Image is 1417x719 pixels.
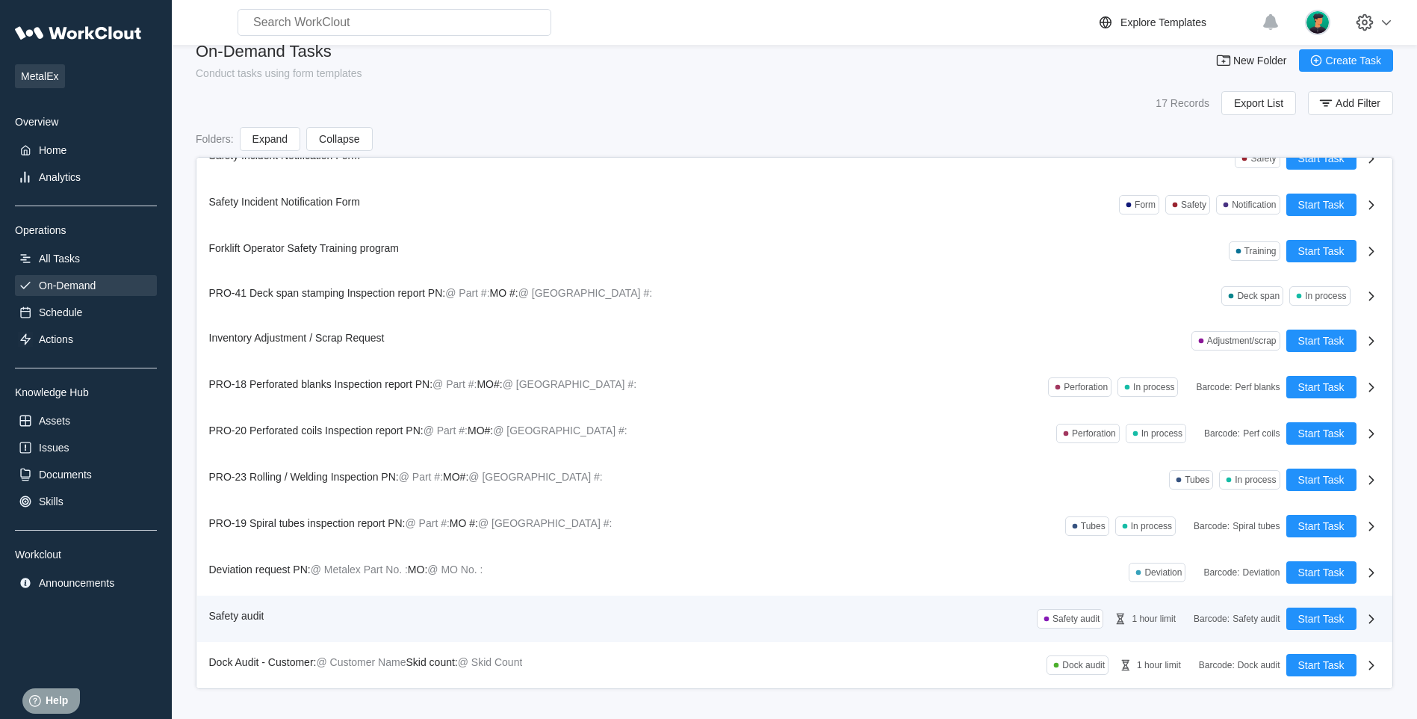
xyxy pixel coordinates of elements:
[399,471,443,483] mark: @ Part #:
[39,415,70,427] div: Assets
[15,116,157,128] div: Overview
[316,656,406,668] mark: @ Customer Name
[209,610,264,622] span: Safety audit
[311,564,408,575] mark: @ Metalex Part No. :
[1286,469,1356,491] button: Start Task
[1286,561,1356,584] button: Start Task
[15,464,157,485] a: Documents
[1120,16,1206,28] div: Explore Templates
[432,378,477,390] mark: @ Part #:
[1133,382,1174,392] div: In process
[1196,382,1232,392] div: Barcode :
[1194,521,1230,531] div: Barcode :
[1299,49,1393,72] button: Create Task
[209,564,311,575] span: Deviation request PN:
[240,127,300,151] button: Expand
[1232,521,1280,531] div: Spiral tubes
[209,287,446,299] span: PRO-41 Deck span stamping Inspection report PN:
[197,228,1392,274] a: Forklift Operator Safety Training programTrainingStart Task
[306,127,372,151] button: Collapse
[15,140,157,161] a: Home
[196,42,362,61] div: On-Demand Tasks
[1235,475,1276,485] div: In process
[197,318,1392,364] a: Inventory Adjustment / Scrap RequestAdjustment/scrapStart Task
[196,67,362,79] div: Conduct tasks using form templates
[408,564,427,575] span: MO:
[1286,147,1356,170] button: Start Task
[197,182,1392,228] a: Safety Incident Notification FormFormSafetyNotificationStart Task
[1298,660,1345,670] span: Start Task
[518,287,652,299] mark: @ [GEOGRAPHIC_DATA] #:
[15,64,65,88] span: MetalEx
[1185,475,1209,485] div: Tubes
[15,167,157,188] a: Analytics
[15,573,157,593] a: Announcements
[1052,614,1100,624] div: Safety audit
[39,469,92,481] div: Documents
[15,386,157,398] div: Knowledge Hub
[39,333,73,345] div: Actions
[1199,660,1235,670] div: Barcode :
[478,517,612,529] mark: @ [GEOGRAPHIC_DATA] #:
[1203,567,1239,578] div: Barcode :
[406,656,457,668] span: Skid count:
[1298,382,1345,392] span: Start Task
[1336,98,1380,108] span: Add Filter
[39,253,80,265] div: All Tasks
[424,425,468,436] mark: @ Part #:
[1298,336,1345,346] span: Start Task
[1221,91,1296,115] button: Export List
[252,134,288,144] span: Expand
[1298,521,1345,531] span: Start Task
[39,442,69,454] div: Issues
[209,471,399,483] span: PRO-23 Rolling / Welding Inspection PN:
[1135,200,1156,210] div: Form
[1181,200,1206,210] div: Safety
[1298,475,1345,485] span: Start Task
[1206,49,1299,72] button: New Folder
[39,577,114,589] div: Announcements
[1298,567,1345,578] span: Start Task
[1286,330,1356,352] button: Start Task
[1286,608,1356,630] button: Start Task
[1194,614,1230,624] div: Barcode :
[1308,91,1393,115] button: Add Filter
[209,517,406,529] span: PRO-19 Spiral tubes inspection report PN:
[15,224,157,236] div: Operations
[196,133,234,145] div: Folders :
[209,332,385,344] span: Inventory Adjustment / Scrap Request
[468,471,602,483] mark: @ [GEOGRAPHIC_DATA] #:
[209,242,399,254] span: Forklift Operator Safety Training program
[503,378,636,390] mark: @ [GEOGRAPHIC_DATA] #:
[15,549,157,561] div: Workclout
[1137,660,1181,670] div: 1 hour limit
[1235,382,1280,392] div: Perf blanks
[1144,567,1182,578] div: Deviation
[1305,291,1346,301] div: In process
[1305,10,1330,35] img: user.png
[15,437,157,458] a: Issues
[39,306,82,318] div: Schedule
[15,248,157,269] a: All Tasks
[493,425,627,436] mark: @ [GEOGRAPHIC_DATA] #:
[209,196,360,208] span: Safety Incident Notification Form
[443,471,468,483] span: MO#:
[197,503,1392,549] a: PRO-19 Spiral tubes inspection report PN:@ Part #:MO #:@ [GEOGRAPHIC_DATA] #:TubesIn processBarco...
[1062,660,1105,670] div: Dock audit
[197,549,1392,596] a: Deviation request PN:@ Metalex Part No. :MO:@ MO No. :DeviationBarcode:DeviationStart Task
[1286,376,1356,398] button: Start Task
[209,425,424,436] span: PRO-20 Perforated coils Inspection report PN:
[1232,200,1276,210] div: Notification
[197,457,1392,503] a: PRO-23 Rolling / Welding Inspection PN:@ Part #:MO#:@ [GEOGRAPHIC_DATA] #:TubesIn processStart Task
[39,144,66,156] div: Home
[1238,660,1280,670] div: Dock audit
[15,275,157,296] a: On-Demand
[1064,382,1108,392] div: Perforation
[15,491,157,512] a: Skills
[197,596,1392,642] a: Safety auditSafety audit1 hour limitBarcode:Safety auditStart Task
[15,302,157,323] a: Schedule
[1286,422,1356,445] button: Start Task
[15,329,157,350] a: Actions
[1233,55,1287,66] span: New Folder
